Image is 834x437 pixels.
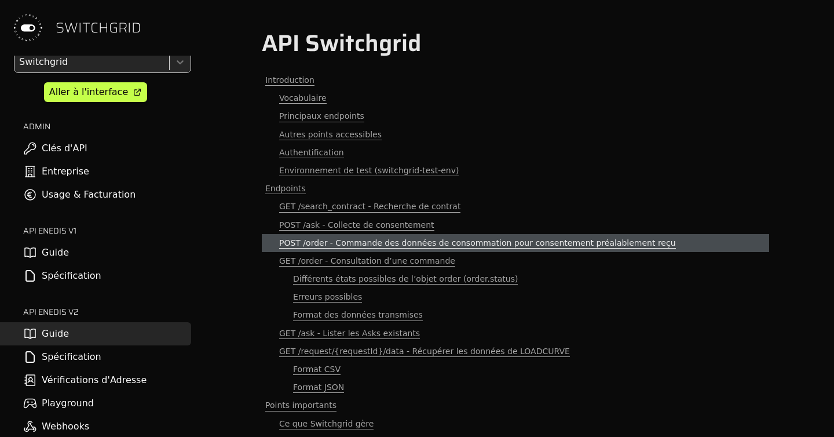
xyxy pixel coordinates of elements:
[279,111,364,122] span: Principaux endpoints
[279,129,382,140] span: Autres points accessibles
[265,400,336,411] span: Points importants
[23,225,191,236] h2: API ENEDIS v1
[279,201,460,212] span: GET /search_contract - Recherche de contrat
[279,346,570,357] span: GET /request/{requestId}/data - Récupérer les données de LOADCURVE
[23,306,191,318] h2: API ENEDIS v2
[262,396,769,414] a: Points importants
[265,75,314,86] span: Introduction
[262,415,769,433] a: Ce que Switchgrid gère
[279,328,420,339] span: GET /ask - Lister les Asks existants
[262,198,769,216] a: GET /search_contract - Recherche de contrat
[262,180,769,198] a: Endpoints
[262,343,769,360] a: GET /request/{requestId}/data - Récupérer les données de LOADCURVE
[56,19,141,37] span: SWITCHGRID
[262,89,769,107] a: Vocabulaire
[262,360,769,378] a: Format CSV
[279,147,344,158] span: Authentification
[262,234,769,252] a: POST /order - Commande des données de consommation pour consentement préalablement reçu
[262,126,769,144] a: Autres points accessibles
[262,71,769,89] a: Introduction
[293,292,362,303] span: Erreurs possibles
[23,121,191,132] h2: ADMIN
[279,220,434,231] span: POST /ask - Collecte de consentement
[279,238,676,249] span: POST /order - Commande des données de consommation pour consentement préalablement reçu
[262,252,769,270] a: GET /order - Consultation d’une commande
[293,382,344,393] span: Format JSON
[293,364,341,375] span: Format CSV
[279,165,459,176] span: Environnement de test (switchgrid-test-env)
[262,216,769,234] a: POST /ask - Collecte de consentement
[279,93,327,104] span: Vocabulaire
[265,183,306,194] span: Endpoints
[9,9,46,46] img: Switchgrid Logo
[293,274,518,285] span: Différents états possibles de l’objet order (order.status)
[44,82,147,102] a: Aller à l'interface
[262,288,769,306] a: Erreurs possibles
[262,30,769,57] h1: API Switchgrid
[262,162,769,180] a: Environnement de test (switchgrid-test-env)
[262,306,769,324] a: Format des données transmises
[262,325,769,343] a: GET /ask - Lister les Asks existants
[279,418,374,429] span: Ce que Switchgrid gère
[293,309,423,321] span: Format des données transmises
[262,144,769,162] a: Authentification
[279,256,455,267] span: GET /order - Consultation d’une commande
[262,378,769,396] a: Format JSON
[262,107,769,125] a: Principaux endpoints
[262,270,769,288] a: Différents états possibles de l’objet order (order.status)
[49,85,128,99] div: Aller à l'interface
